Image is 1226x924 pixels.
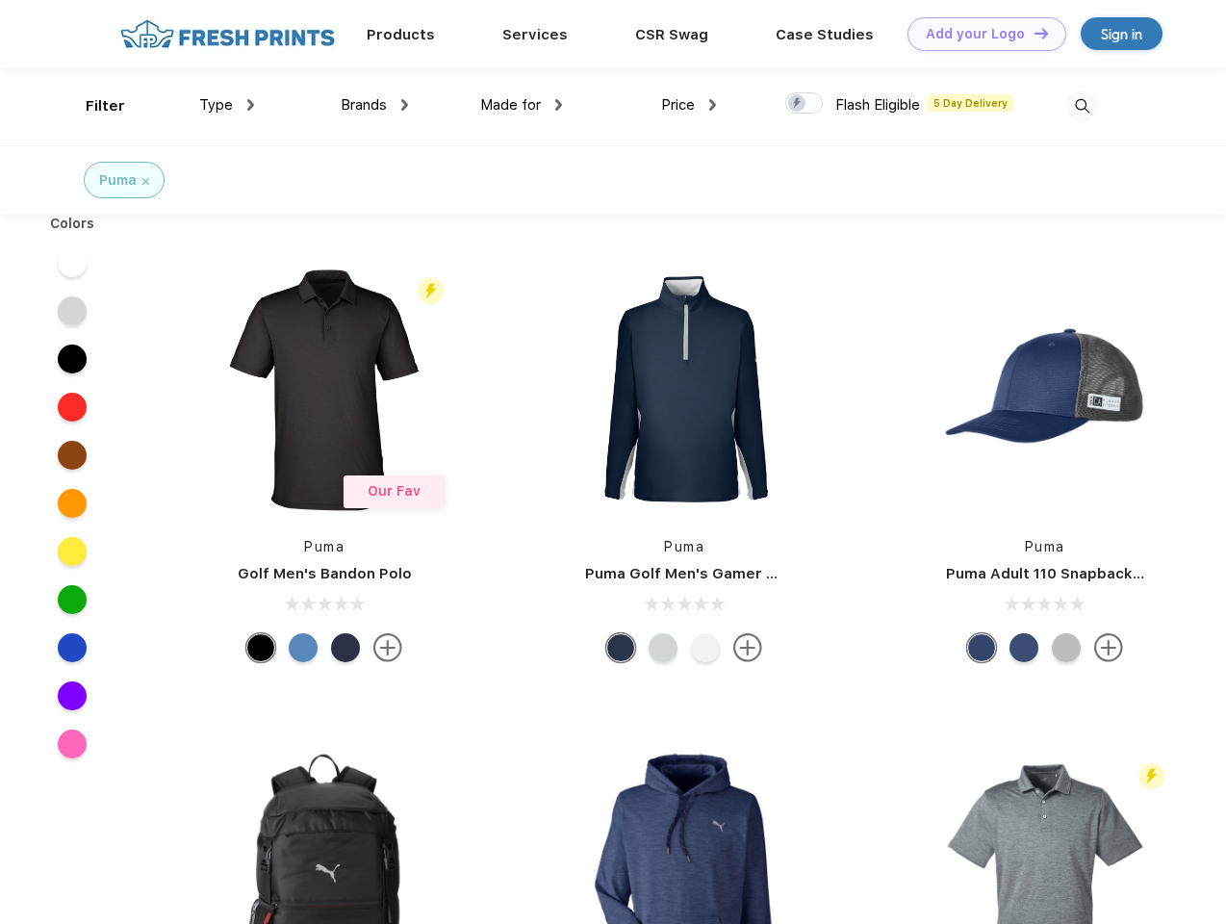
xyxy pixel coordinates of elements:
span: 5 Day Delivery [928,94,1013,112]
img: more.svg [1094,633,1123,662]
img: DT [1034,28,1048,38]
div: Filter [86,95,125,117]
a: Puma [664,539,704,554]
img: func=resize&h=266 [196,262,452,518]
div: Lake Blue [289,633,318,662]
div: Colors [36,214,110,234]
img: dropdown.png [401,99,408,111]
img: fo%20logo%202.webp [115,17,341,51]
span: Our Fav [368,483,421,499]
a: Puma [304,539,345,554]
img: dropdown.png [247,99,254,111]
a: CSR Swag [635,26,708,43]
img: func=resize&h=266 [917,262,1173,518]
div: Navy Blazer [331,633,360,662]
img: dropdown.png [709,99,716,111]
span: Brands [341,96,387,114]
a: Puma Golf Men's Gamer Golf Quarter-Zip [585,565,889,582]
a: Puma [1025,539,1065,554]
img: more.svg [373,633,402,662]
span: Made for [480,96,541,114]
img: flash_active_toggle.svg [418,278,444,304]
img: desktop_search.svg [1066,90,1098,122]
div: Navy Blazer [606,633,635,662]
div: Add your Logo [926,26,1025,42]
div: Peacoat Qut Shd [1009,633,1038,662]
img: filter_cancel.svg [142,178,149,185]
a: Products [367,26,435,43]
span: Flash Eligible [835,96,920,114]
div: Puma Black [246,633,275,662]
a: Sign in [1081,17,1162,50]
img: more.svg [733,633,762,662]
span: Price [661,96,695,114]
div: Quarry with Brt Whit [1052,633,1081,662]
img: dropdown.png [555,99,562,111]
span: Type [199,96,233,114]
div: Puma [99,170,137,191]
div: Sign in [1101,23,1142,45]
div: High Rise [649,633,677,662]
div: Peacoat with Qut Shd [967,633,996,662]
a: Golf Men's Bandon Polo [238,565,412,582]
img: flash_active_toggle.svg [1138,763,1164,789]
img: func=resize&h=266 [556,262,812,518]
div: Bright White [691,633,720,662]
a: Services [502,26,568,43]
